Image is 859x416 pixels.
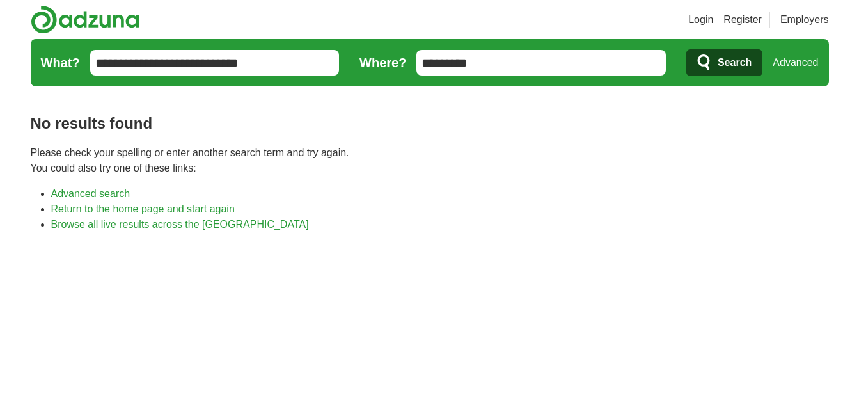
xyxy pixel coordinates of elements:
[31,145,829,176] p: Please check your spelling or enter another search term and try again. You could also try one of ...
[41,53,80,72] label: What?
[773,50,818,76] a: Advanced
[51,219,309,230] a: Browse all live results across the [GEOGRAPHIC_DATA]
[686,49,762,76] button: Search
[780,12,829,28] a: Employers
[688,12,713,28] a: Login
[359,53,406,72] label: Where?
[723,12,762,28] a: Register
[31,112,829,135] h1: No results found
[718,50,752,76] span: Search
[51,188,130,199] a: Advanced search
[31,5,139,34] img: Adzuna logo
[51,204,235,214] a: Return to the home page and start again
